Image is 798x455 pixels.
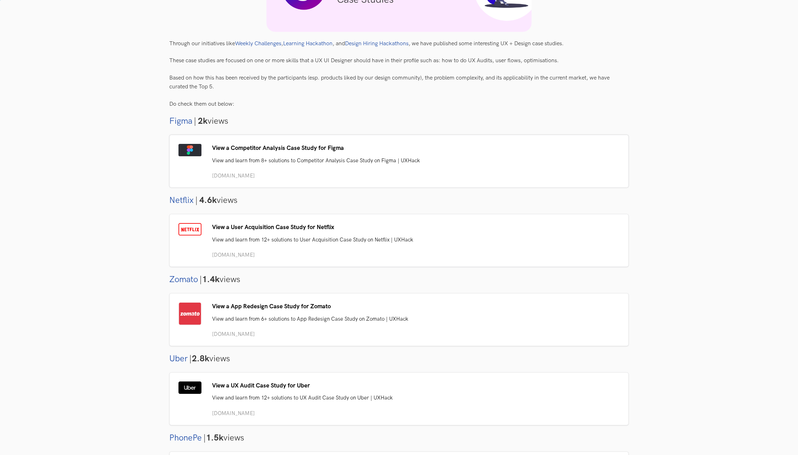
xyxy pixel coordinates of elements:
div: View a App Redesign Case Study for Zomato [178,302,620,311]
div: These case studies are focused on one or more skills that a UX UI Designer should have in their p... [169,54,629,68]
editorjs-style: | views [203,433,244,443]
p: View and learn from 12+ solutions to UX Audit Case Study on Uber | UXHack [212,394,393,402]
b: 1.5k [206,433,223,443]
a: Figma [169,116,192,126]
span: [DOMAIN_NAME] [212,173,620,179]
a: Zomato [169,274,198,285]
div: Do check them out below: [169,97,629,111]
p: View and learn from 8+ solutions to Competitor Analysis Case Study on Figma | UXHack [212,157,420,165]
b: 2.8k [192,354,209,364]
a: View a UX Audit Case Study for UberView and learn from 12+ solutions to UX Audit Case Study on Ub... [169,372,629,425]
span: [DOMAIN_NAME] [212,332,620,337]
a: Learning Hackathon [283,40,333,47]
editorjs-style: | views [189,354,230,364]
a: View a Competitor Analysis Case Study for FigmaView and learn from 8+ solutions to Competitor Ana... [169,135,629,188]
span: [DOMAIN_NAME] [212,411,620,416]
editorjs-style: views [198,116,228,126]
editorjs-style: | [194,116,196,126]
a: Netflix [169,195,194,205]
div: View a UX Audit Case Study for Uber [178,381,620,391]
a: Design Hiring Hackathons [345,40,409,47]
editorjs-style: | [195,195,198,205]
span: [DOMAIN_NAME] [212,252,620,258]
b: 4.6k [199,195,217,205]
p: View and learn from 6+ solutions to App Redesign Case Study on Zomato | UXHack [212,315,408,323]
editorjs-style: views [199,195,237,205]
editorjs-style: | views [199,274,240,285]
a: PhonePe [169,433,202,443]
a: View a User Acquisition Case Study for NetflixView and learn from 12+ solutions to User Acquisiti... [169,214,629,267]
div: Through our initiatives like , , and , we have published some interesting UX + Design case studies. [169,37,629,50]
div: Based on how this has been received by the participants (esp. products liked by our design commun... [169,71,629,94]
b: 1.4k [202,274,219,285]
div: View a Competitor Analysis Case Study for Figma [178,144,620,153]
a: Uber [169,354,188,364]
b: 2k [198,116,207,126]
a: Weekly Challenges [235,40,281,47]
a: View a App Redesign Case Study for ZomatoView and learn from 6+ solutions to App Redesign Case St... [169,293,629,346]
p: View and learn from 12+ solutions to User Acquisition Case Study on Netflix | UXHack [212,236,413,244]
div: View a User Acquisition Case Study for Netflix [178,223,620,232]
